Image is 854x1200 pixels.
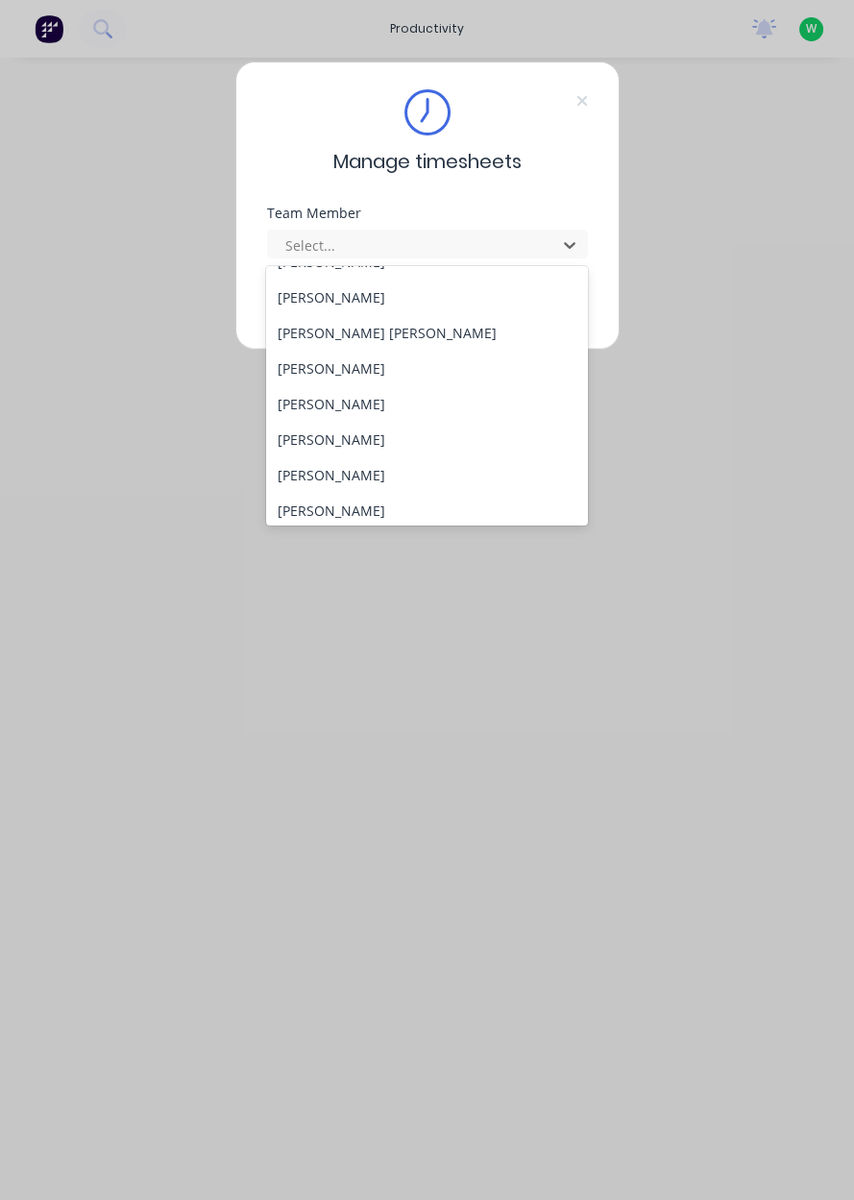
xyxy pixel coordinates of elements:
[266,422,588,457] div: [PERSON_NAME]
[333,147,522,176] span: Manage timesheets
[266,493,588,528] div: [PERSON_NAME]
[266,351,588,386] div: [PERSON_NAME]
[266,457,588,493] div: [PERSON_NAME]
[266,386,588,422] div: [PERSON_NAME]
[267,207,588,220] div: Team Member
[266,315,588,351] div: [PERSON_NAME] [PERSON_NAME]
[266,280,588,315] div: [PERSON_NAME]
